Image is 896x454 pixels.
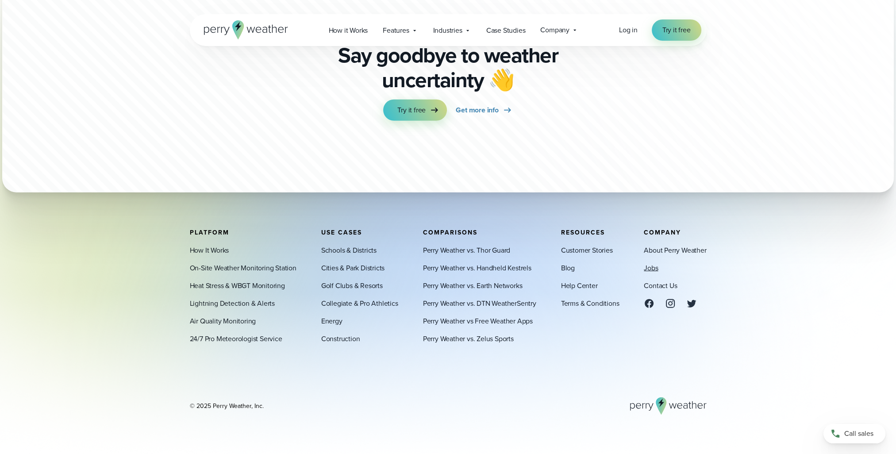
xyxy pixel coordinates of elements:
a: How it Works [321,21,376,39]
span: Use Cases [321,228,362,237]
div: © 2025 Perry Weather, Inc. [190,402,264,411]
span: Try it free [397,105,426,115]
a: Blog [561,263,575,273]
a: Perry Weather vs. Earth Networks [423,281,523,291]
a: Air Quality Monitoring [190,316,256,327]
a: Perry Weather vs. DTN WeatherSentry [423,298,536,309]
a: Lightning Detection & Alerts [190,298,275,309]
span: Company [644,228,681,237]
a: Try it free [383,100,447,121]
a: About Perry Weather [644,245,706,256]
span: Get more info [456,105,498,115]
a: Perry Weather vs Free Weather Apps [423,316,533,327]
a: Terms & Conditions [561,298,619,309]
span: Comparisons [423,228,477,237]
a: Call sales [823,424,885,443]
span: How it Works [329,25,368,36]
a: How It Works [190,245,229,256]
span: Industries [433,25,462,36]
a: Energy [321,316,342,327]
span: Platform [190,228,229,237]
a: Golf Clubs & Resorts [321,281,383,291]
a: Jobs [644,263,658,273]
a: Cities & Park Districts [321,263,385,273]
a: Collegiate & Pro Athletics [321,298,398,309]
a: Perry Weather vs. Zelus Sports [423,334,514,344]
p: Say goodbye to weather uncertainty 👋 [335,43,561,92]
span: Resources [561,228,605,237]
a: Log in [619,25,638,35]
span: Try it free [662,25,691,35]
a: Heat Stress & WBGT Monitoring [190,281,285,291]
a: Case Studies [479,21,533,39]
a: Schools & Districts [321,245,377,256]
span: Features [383,25,409,36]
span: Case Studies [486,25,526,36]
a: Try it free [652,19,701,41]
a: Help Center [561,281,598,291]
span: Company [540,25,569,35]
a: Contact Us [644,281,677,291]
a: 24/7 Pro Meteorologist Service [190,334,282,344]
a: Customer Stories [561,245,613,256]
a: On-Site Weather Monitoring Station [190,263,296,273]
a: Construction [321,334,360,344]
a: Get more info [456,100,512,121]
span: Call sales [844,428,873,439]
a: Perry Weather vs. Thor Guard [423,245,510,256]
a: Perry Weather vs. Handheld Kestrels [423,263,531,273]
